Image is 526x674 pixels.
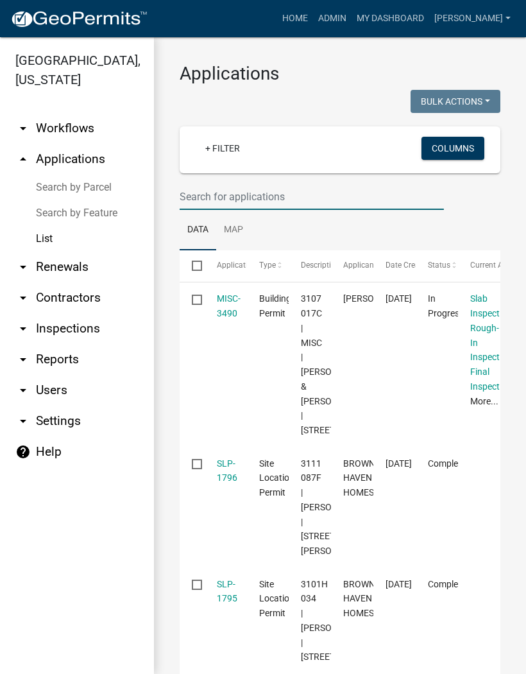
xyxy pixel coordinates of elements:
[386,579,412,589] span: 09/24/2025
[429,6,516,31] a: [PERSON_NAME]
[373,250,416,281] datatable-header-cell: Date Created
[386,458,412,469] span: 09/24/2025
[15,383,31,398] i: arrow_drop_down
[259,458,294,498] span: Site Location Permit
[301,261,340,270] span: Description
[217,579,237,604] a: SLP-1795
[180,63,500,85] h3: Applications
[458,250,500,281] datatable-header-cell: Current Activity
[421,137,484,160] button: Columns
[343,579,375,619] span: BROWN HAVEN HOMES
[428,579,471,589] span: Completed
[15,121,31,136] i: arrow_drop_down
[15,444,31,460] i: help
[217,458,237,483] a: SLP-1796
[216,210,251,251] a: Map
[180,184,444,210] input: Search for applications
[386,293,412,304] span: 09/24/2025
[428,293,464,318] span: In Progress
[470,323,512,363] a: Rough-In Inspection
[246,250,289,281] datatable-header-cell: Type
[343,261,377,270] span: Applicant
[195,137,250,160] a: + Filter
[15,352,31,367] i: arrow_drop_down
[259,261,276,270] span: Type
[416,250,458,281] datatable-header-cell: Status
[217,261,287,270] span: Application Number
[277,6,313,31] a: Home
[343,293,412,304] span: JOSH E. STOVER
[15,259,31,275] i: arrow_drop_down
[428,261,450,270] span: Status
[217,293,241,318] a: MISC-3490
[331,250,373,281] datatable-header-cell: Applicant
[352,6,429,31] a: My Dashboard
[180,210,216,251] a: Data
[301,458,380,557] span: 3111 087F | CATHERINE D MULKEY | 88 PIKE RD
[301,293,380,435] span: 3107 017C | MISC | JOSH & ALLISON STOVER | 1140 WHITEPATH SPRINGS RD
[259,293,291,318] span: Building Permit
[470,367,512,392] a: Final Inspection
[313,6,352,31] a: Admin
[204,250,246,281] datatable-header-cell: Application Number
[15,151,31,167] i: arrow_drop_up
[386,261,430,270] span: Date Created
[289,250,331,281] datatable-header-cell: Description
[470,293,512,318] a: Slab Inspection
[259,579,294,619] span: Site Location Permit
[15,413,31,429] i: arrow_drop_down
[470,261,523,270] span: Current Activity
[428,458,471,469] span: Completed
[180,250,204,281] datatable-header-cell: Select
[15,321,31,336] i: arrow_drop_down
[411,90,500,113] button: Bulk Actions
[470,396,498,406] a: More...
[343,458,375,498] span: BROWN HAVEN HOMES
[301,579,380,662] span: 3101H 034 | CHARLOTTE REED | 1110 HIGH SUMMIT DR
[15,290,31,306] i: arrow_drop_down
